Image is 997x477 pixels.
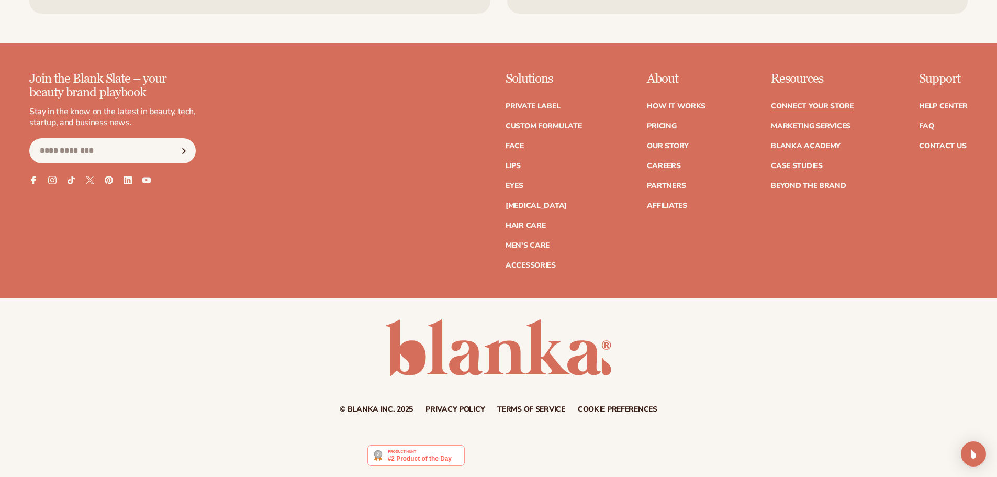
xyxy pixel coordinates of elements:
a: Case Studies [771,162,823,170]
a: Careers [647,162,680,170]
a: Help Center [919,103,968,110]
a: Hair Care [506,222,545,229]
a: [MEDICAL_DATA] [506,202,567,209]
a: Contact Us [919,142,966,150]
a: Affiliates [647,202,687,209]
a: Private label [506,103,560,110]
a: How It Works [647,103,705,110]
p: About [647,72,705,86]
a: Terms of service [497,406,565,413]
a: Cookie preferences [578,406,657,413]
a: Privacy policy [425,406,485,413]
p: Support [919,72,968,86]
img: Blanka - Start a beauty or cosmetic line in under 5 minutes | Product Hunt [367,445,464,466]
a: Lips [506,162,521,170]
a: Connect your store [771,103,854,110]
p: Stay in the know on the latest in beauty, tech, startup, and business news. [29,106,196,128]
a: Eyes [506,182,523,190]
a: Our Story [647,142,688,150]
iframe: Customer reviews powered by Trustpilot [473,445,630,472]
a: Partners [647,182,686,190]
a: Men's Care [506,242,550,249]
a: FAQ [919,123,934,130]
a: Accessories [506,262,556,269]
a: Pricing [647,123,676,130]
p: Resources [771,72,854,86]
a: Custom formulate [506,123,582,130]
a: Beyond the brand [771,182,846,190]
small: © Blanka Inc. 2025 [340,404,413,414]
div: Open Intercom Messenger [961,441,986,467]
p: Join the Blank Slate – your beauty brand playbook [29,72,196,100]
a: Blanka Academy [771,142,841,150]
a: Face [506,142,524,150]
a: Marketing services [771,123,850,130]
p: Solutions [506,72,582,86]
button: Subscribe [172,138,195,163]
